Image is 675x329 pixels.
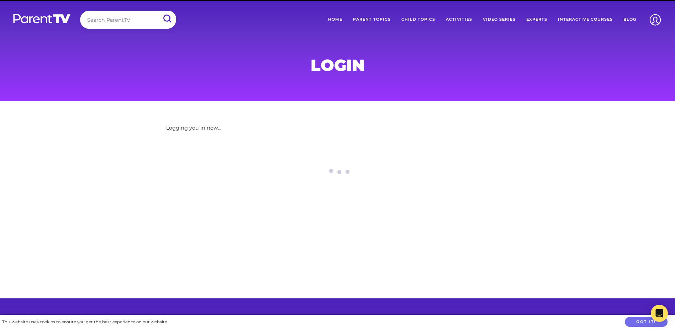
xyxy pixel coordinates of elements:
div: Open Intercom Messenger [651,305,668,322]
button: Got it! [625,317,668,327]
a: Video Series [478,11,521,28]
h1: Login [166,58,509,72]
p: Logging you in now... [166,124,509,133]
input: Submit [158,11,176,27]
a: Parent Topics [348,11,396,28]
img: Account [646,11,664,29]
input: Search ParentTV [80,11,176,29]
img: parenttv-logo-white.4c85aaf.svg [12,14,71,24]
a: Child Topics [396,11,441,28]
a: Home [323,11,348,28]
a: Activities [441,11,478,28]
a: Interactive Courses [553,11,618,28]
a: Experts [521,11,553,28]
div: This website uses cookies to ensure you get the best experience on our website. [2,318,168,326]
a: Blog [618,11,642,28]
